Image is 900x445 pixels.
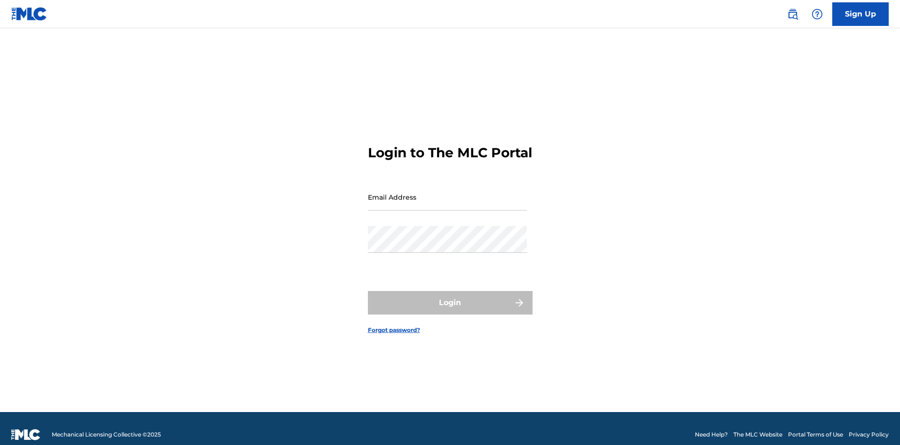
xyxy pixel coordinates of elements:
img: help [812,8,823,20]
a: Sign Up [832,2,889,26]
img: MLC Logo [11,7,48,21]
span: Mechanical Licensing Collective © 2025 [52,430,161,439]
a: The MLC Website [733,430,782,439]
a: Forgot password? [368,326,420,334]
a: Portal Terms of Use [788,430,843,439]
a: Public Search [783,5,802,24]
img: logo [11,429,40,440]
div: Help [808,5,827,24]
a: Need Help? [695,430,728,439]
a: Privacy Policy [849,430,889,439]
h3: Login to The MLC Portal [368,145,532,161]
img: search [787,8,798,20]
